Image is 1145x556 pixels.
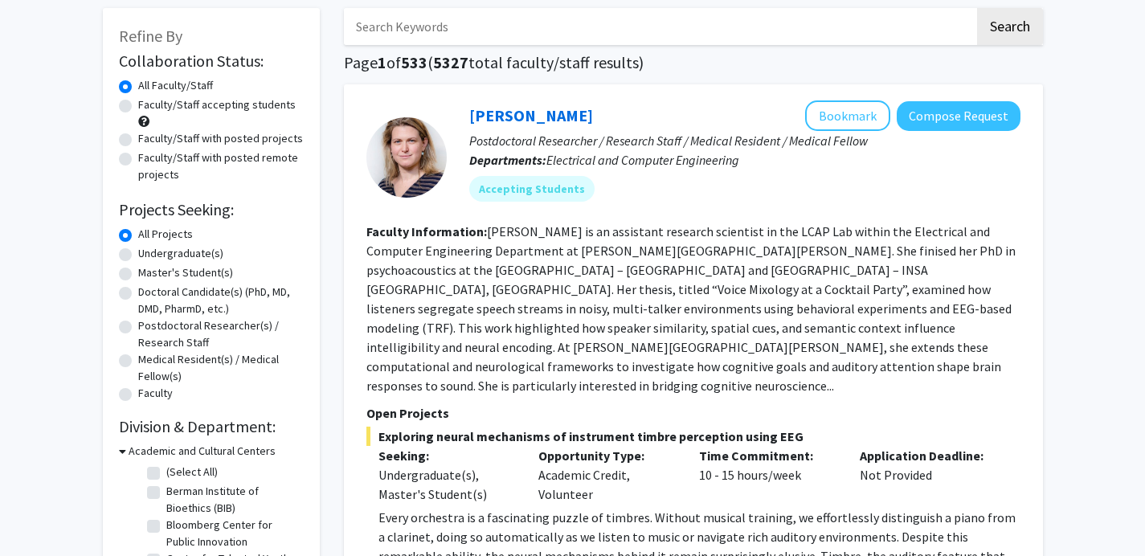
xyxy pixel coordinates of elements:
label: Bloomberg Center for Public Innovation [166,517,300,550]
div: Academic Credit, Volunteer [526,446,687,504]
label: Faculty/Staff with posted projects [138,130,303,147]
div: Not Provided [848,446,1008,504]
fg-read-more: [PERSON_NAME] is an assistant research scientist in the LCAP Lab within the Electrical and Comput... [366,223,1016,394]
label: Postdoctoral Researcher(s) / Research Staff [138,317,304,351]
span: 1 [378,52,386,72]
span: 5327 [433,52,468,72]
p: Seeking: [378,446,515,465]
span: Exploring neural mechanisms of instrument timbre perception using EEG [366,427,1020,446]
h2: Collaboration Status: [119,51,304,71]
span: 533 [401,52,427,72]
p: Time Commitment: [699,446,836,465]
h2: Division & Department: [119,417,304,436]
h1: Page of ( total faculty/staff results) [344,53,1043,72]
label: (Select All) [166,464,218,480]
label: Berman Institute of Bioethics (BIB) [166,483,300,517]
label: Faculty/Staff with posted remote projects [138,149,304,183]
h3: Academic and Cultural Centers [129,443,276,460]
label: Master's Student(s) [138,264,233,281]
label: Faculty [138,385,173,402]
b: Departments: [469,152,546,168]
label: All Projects [138,226,193,243]
label: Faculty/Staff accepting students [138,96,296,113]
label: Doctoral Candidate(s) (PhD, MD, DMD, PharmD, etc.) [138,284,304,317]
button: Add Moira-Phoebe Huet to Bookmarks [805,100,890,131]
div: Undergraduate(s), Master's Student(s) [378,465,515,504]
label: Medical Resident(s) / Medical Fellow(s) [138,351,304,385]
div: 10 - 15 hours/week [687,446,848,504]
button: Search [977,8,1043,45]
label: All Faculty/Staff [138,77,213,94]
mat-chip: Accepting Students [469,176,595,202]
h2: Projects Seeking: [119,200,304,219]
button: Compose Request to Moira-Phoebe Huet [897,101,1020,131]
span: Electrical and Computer Engineering [546,152,739,168]
iframe: Chat [12,484,68,544]
span: Refine By [119,26,182,46]
a: [PERSON_NAME] [469,105,593,125]
p: Postdoctoral Researcher / Research Staff / Medical Resident / Medical Fellow [469,131,1020,150]
p: Application Deadline: [860,446,996,465]
p: Opportunity Type: [538,446,675,465]
p: Open Projects [366,403,1020,423]
b: Faculty Information: [366,223,487,239]
input: Search Keywords [344,8,975,45]
label: Undergraduate(s) [138,245,223,262]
